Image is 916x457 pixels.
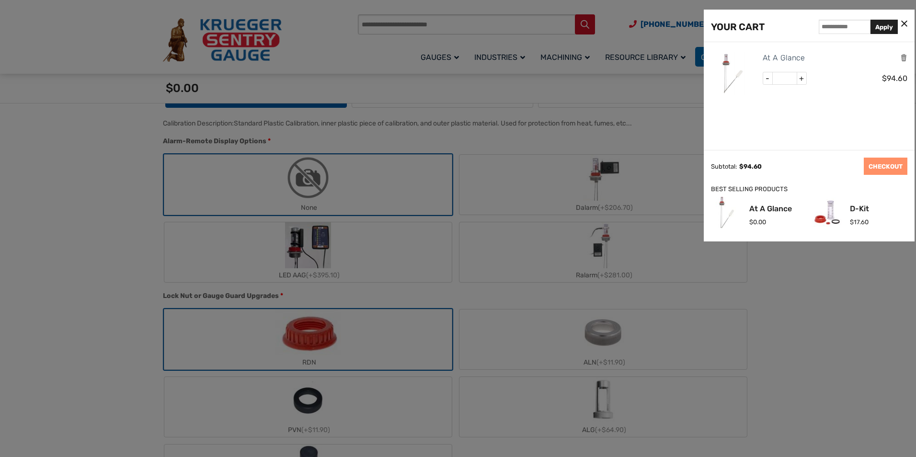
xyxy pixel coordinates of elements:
[739,163,744,170] span: $
[739,163,762,170] span: 94.60
[882,74,907,83] span: 94.60
[882,74,887,83] span: $
[749,218,766,226] span: 0.00
[711,184,907,194] div: BEST SELLING PRODUCTS
[797,72,806,85] span: +
[711,52,754,95] img: At A Glance
[900,53,907,62] a: Remove this item
[763,72,773,85] span: -
[711,163,737,170] div: Subtotal:
[812,197,843,228] img: D-Kit
[850,205,869,213] a: D-Kit
[749,205,792,213] a: At A Glance
[711,197,742,228] img: At A Glance
[850,218,854,226] span: $
[850,218,869,226] span: 17.60
[870,20,898,34] button: Apply
[763,52,805,64] a: At A Glance
[711,19,765,34] div: YOUR CART
[864,158,907,175] a: CHECKOUT
[749,218,753,226] span: $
